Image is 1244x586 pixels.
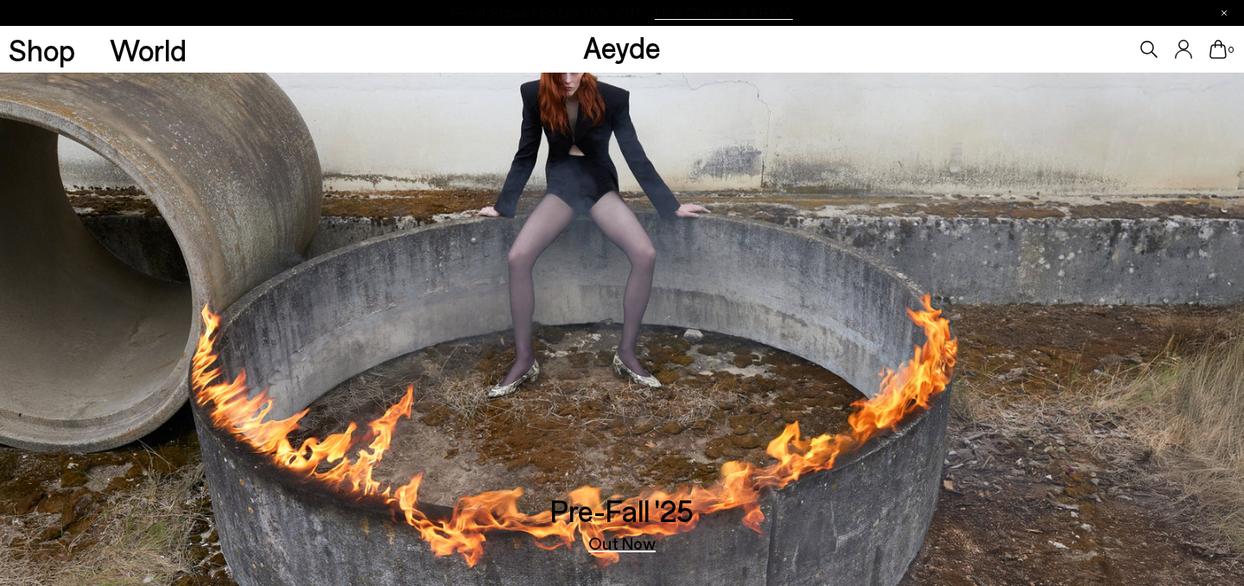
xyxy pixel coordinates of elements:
span: Navigate to /collections/ss25-final-sizes [655,5,793,21]
font: Use Code EXTRA15 [655,3,793,22]
font: 0 [1228,44,1234,54]
a: Aeyde [583,29,661,65]
font: Out Now [588,532,656,553]
font: Shop [9,31,75,67]
a: 0 [1209,40,1227,59]
a: Out Now [588,534,656,551]
font: Final Sizes | Extra 15% Off [451,3,642,22]
a: World [110,35,187,65]
a: Shop [9,35,75,65]
font: Pre-Fall '25 [550,492,694,528]
font: World [110,31,187,67]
